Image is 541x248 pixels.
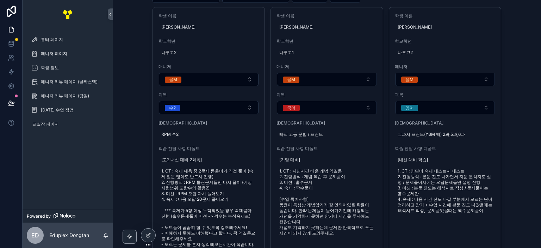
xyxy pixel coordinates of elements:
span: 매니저 [276,64,377,69]
span: 과목 [158,92,259,98]
span: [DEMOGRAPHIC_DATA] [158,120,259,126]
button: Select Button [159,101,259,114]
a: 튜터 페이지 [27,33,108,46]
span: 학생 이름 [158,13,259,19]
span: [PERSON_NAME] [161,24,256,30]
button: Select Button [277,101,377,114]
a: 학생 정보 [27,61,108,74]
a: Powered by [23,210,113,223]
span: 학습 전달 사항 디폴트 [395,146,496,151]
span: Powered by [27,213,51,219]
span: 교실장 페이지 [32,121,59,127]
span: 학교학년 [158,38,259,44]
span: [DEMOGRAPHIC_DATA] [395,120,496,126]
button: Select Button [395,101,495,114]
span: 학생 이름 [276,13,377,19]
span: 학습 전달 사항 디폴트 [276,146,377,151]
span: 학생 이름 [395,13,496,19]
span: 학교학년 [276,38,377,44]
span: 나루고1 [279,50,374,55]
div: 율M [405,77,413,83]
div: 수2 [169,105,176,111]
span: [PERSON_NAME] [279,24,374,30]
a: 교실장 페이지 [27,118,108,131]
div: 율M [287,77,295,83]
span: [DATE] 수업 점검 [41,107,74,113]
span: 학교학년 [395,38,496,44]
span: 학습 전달 사항 디폴트 [158,146,259,151]
span: 과목 [395,92,496,98]
span: [내신 대비 학습] 1. CT : 영단어 숙제 테스트지 테스트 2. 진행방식 : 본문 진도 나가면서 지문 분석지로 설명 / 문제풀이시에는 오답문제들만 설명 진행 3. 미션 :... [398,157,493,213]
span: 매니저 리뷰 페이지 (당일) [41,93,89,99]
a: [DATE] 수업 점검 [27,104,108,116]
span: 학생 정보 [41,65,59,71]
button: Select Button [395,73,495,86]
button: Select Button [159,73,259,86]
span: 나루고2 [161,50,256,55]
span: 교과서 프린트(YBM 박) 2과,5과,6과 [398,132,493,137]
span: 나루고2 [398,50,493,55]
span: [기말 대비] 1. CT : 지난시간 배운 개념 역질문 2. 진행방식 : 개념 복습 후 문제풀이 3. 미션 : 홀수문제 4. 숙제 : 짝수문제 [수업 특이사항] 동윤이 특성상... [279,157,374,236]
span: 빠작 고등 문법 / 프린트 [279,132,374,137]
div: 영어 [405,105,414,111]
p: Eduplex Dongtan [49,232,89,239]
a: 매니저 리뷰 페이지 (당일) [27,90,108,102]
span: 매니저 페이지 [41,51,67,56]
div: 율M [169,77,177,83]
span: 과목 [276,92,377,98]
div: scrollable content [23,28,113,140]
span: 매니저 리뷰 페이지 (날짜선택) [41,79,98,85]
a: 매니저 페이지 [27,47,108,60]
img: App logo [62,8,73,20]
span: [PERSON_NAME] [398,24,493,30]
span: RPM 수2 [161,132,256,137]
span: ED [31,231,39,240]
span: 튜터 페이지 [41,37,63,42]
span: 매니저 [395,64,496,69]
a: 매니저 리뷰 페이지 (날짜선택) [27,75,108,88]
span: [DEMOGRAPHIC_DATA] [276,120,377,126]
button: Select Button [277,73,377,86]
span: 매니저 [158,64,259,69]
div: 국어 [287,105,296,111]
